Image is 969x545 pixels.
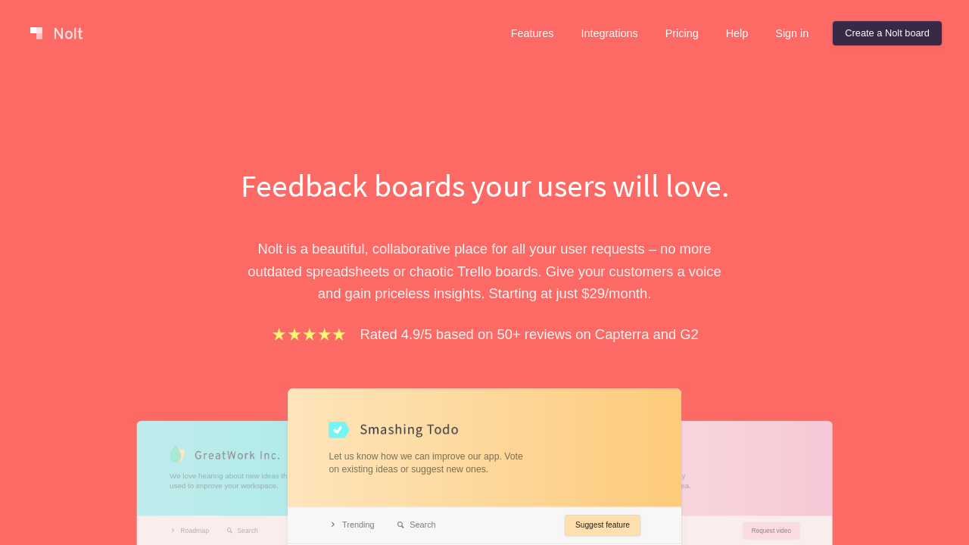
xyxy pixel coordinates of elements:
[763,21,821,45] a: Sign in
[569,21,650,45] a: Integrations
[499,21,566,45] a: Features
[360,323,699,345] p: Rated 4.9/5 based on 50+ reviews on Capterra and G2
[714,21,761,45] a: Help
[223,163,746,207] h1: Feedback boards your users will love.
[270,325,347,343] img: stars.b067e34983.png
[223,238,746,304] p: Nolt is a beautiful, collaborative place for all your user requests – no more outdated spreadshee...
[653,21,711,45] a: Pricing
[833,21,942,45] a: Create a Nolt board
